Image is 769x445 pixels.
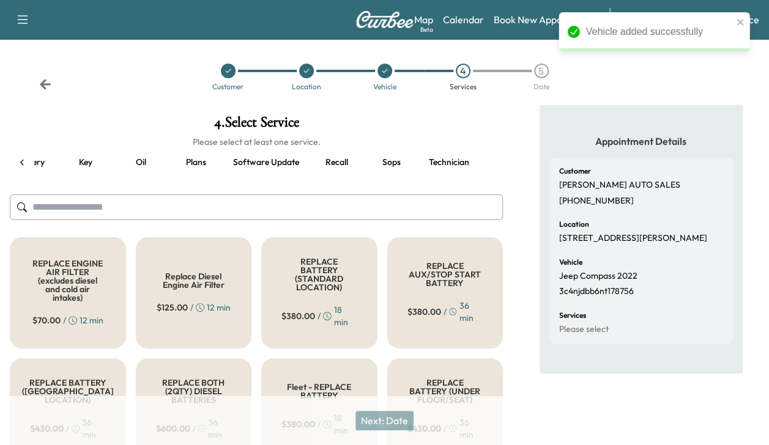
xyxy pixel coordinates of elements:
[494,12,597,27] a: Book New Appointment
[407,300,483,324] div: / 36 min
[414,12,433,27] a: MapBeta
[559,196,634,207] p: [PHONE_NUMBER]
[168,148,223,177] button: Plans
[373,83,396,90] div: Vehicle
[559,167,591,175] h6: Customer
[559,312,586,319] h6: Services
[559,259,582,266] h6: Vehicle
[420,25,433,34] div: Beta
[39,78,51,90] div: Back
[32,314,103,326] div: / 12 min
[407,378,483,404] h5: REPLACE BATTERY (UNDER FLOOR/SEAT)
[113,148,168,177] button: Oil
[456,64,470,78] div: 4
[292,83,321,90] div: Location
[533,83,549,90] div: Date
[223,148,309,177] button: Software update
[355,11,414,28] img: Curbee Logo
[407,262,483,287] h5: REPLACE AUX/STOP START BATTERY
[309,148,364,177] button: Recall
[534,64,549,78] div: 5
[281,310,315,322] span: $ 380.00
[281,383,357,400] h5: Fleet - REPLACE BATTERY
[559,233,707,244] p: [STREET_ADDRESS][PERSON_NAME]
[281,304,357,328] div: / 18 min
[58,148,113,177] button: Key
[407,306,441,318] span: $ 380.00
[559,221,589,228] h6: Location
[30,259,106,302] h5: REPLACE ENGINE AIR FILTER (excludes diesel and cold air intakes)
[10,136,503,148] h6: Please select at least one service.
[157,301,231,314] div: / 12 min
[281,257,357,292] h5: REPLACE BATTERY (STANDARD LOCATION)
[32,314,61,326] span: $ 70.00
[157,301,188,314] span: $ 125.00
[559,271,637,282] p: Jeep Compass 2022
[10,115,503,136] h1: 4 . Select Service
[212,83,243,90] div: Customer
[443,12,484,27] a: Calendar
[22,378,114,404] h5: REPLACE BATTERY ([GEOGRAPHIC_DATA] LOCATION)
[156,378,232,404] h5: REPLACE BOTH (2QTY) DIESEL BATTERIES
[559,286,634,297] p: 3c4njdbb6nt178756
[549,134,733,148] h5: Appointment Details
[559,324,609,335] p: Please select
[450,83,477,90] div: Services
[559,180,680,191] p: [PERSON_NAME] AUTO SALES
[364,148,419,177] button: Sops
[156,272,232,289] h5: Replace Diesel Engine Air Filter
[419,148,479,177] button: Technician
